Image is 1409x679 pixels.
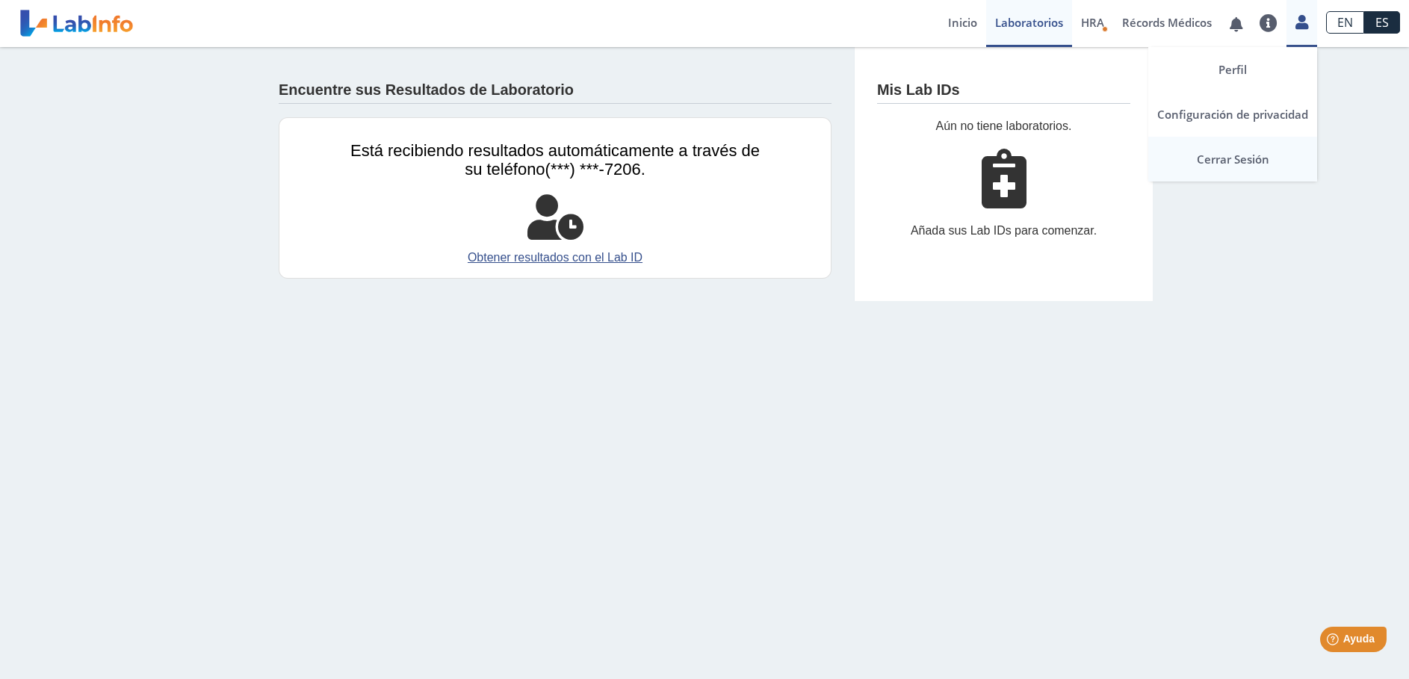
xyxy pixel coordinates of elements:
[1081,15,1104,30] span: HRA
[1364,11,1400,34] a: ES
[350,249,760,267] a: Obtener resultados con el Lab ID
[877,222,1130,240] div: Añada sus Lab IDs para comenzar.
[877,117,1130,135] div: Aún no tiene laboratorios.
[350,141,760,179] span: Está recibiendo resultados automáticamente a través de su teléfono
[877,81,960,99] h4: Mis Lab IDs
[1148,47,1317,92] a: Perfil
[279,81,574,99] h4: Encuentre sus Resultados de Laboratorio
[1148,92,1317,137] a: Configuración de privacidad
[1326,11,1364,34] a: EN
[1148,137,1317,182] a: Cerrar Sesión
[1276,621,1393,663] iframe: Help widget launcher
